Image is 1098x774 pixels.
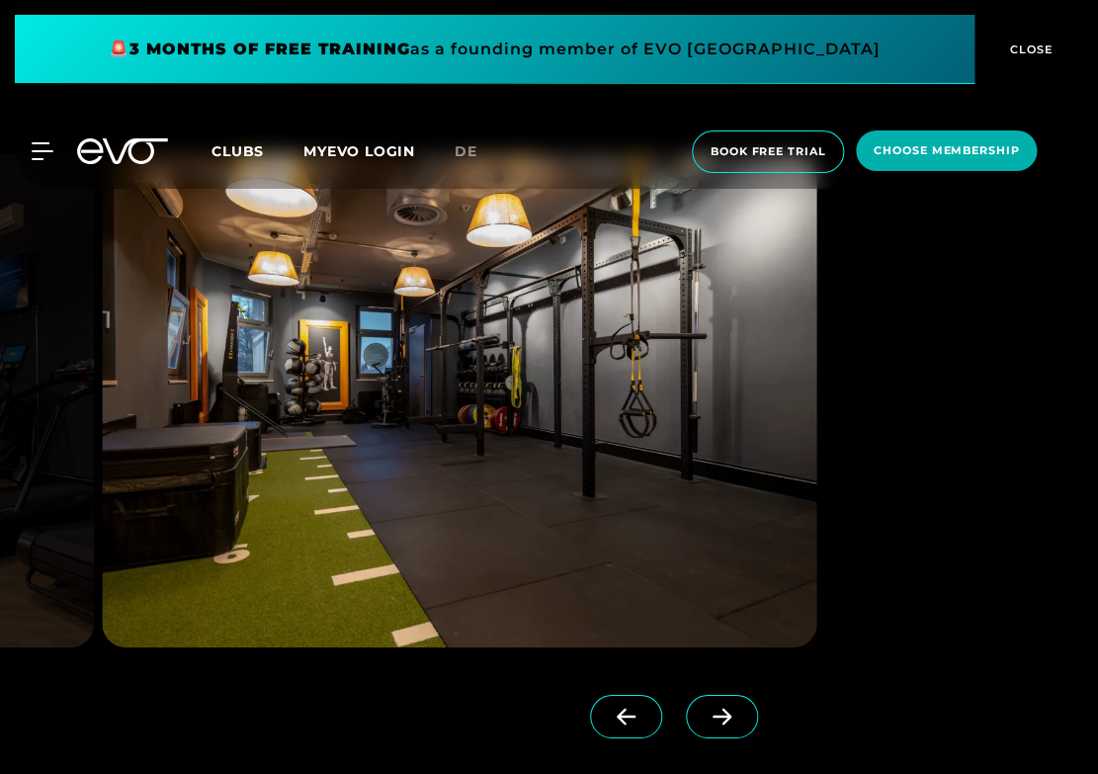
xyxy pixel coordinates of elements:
span: Clubs [211,142,264,160]
span: choose membership [874,142,1019,159]
button: CLOSE [974,15,1083,84]
span: CLOSE [1005,41,1054,58]
a: de [455,140,501,163]
a: choose membership [850,130,1043,173]
span: de [455,142,477,160]
a: book free trial [686,130,850,173]
a: Clubs [211,141,303,160]
a: MYEVO LOGIN [303,142,415,160]
span: book free trial [711,143,825,160]
img: evofitness [102,154,816,647]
